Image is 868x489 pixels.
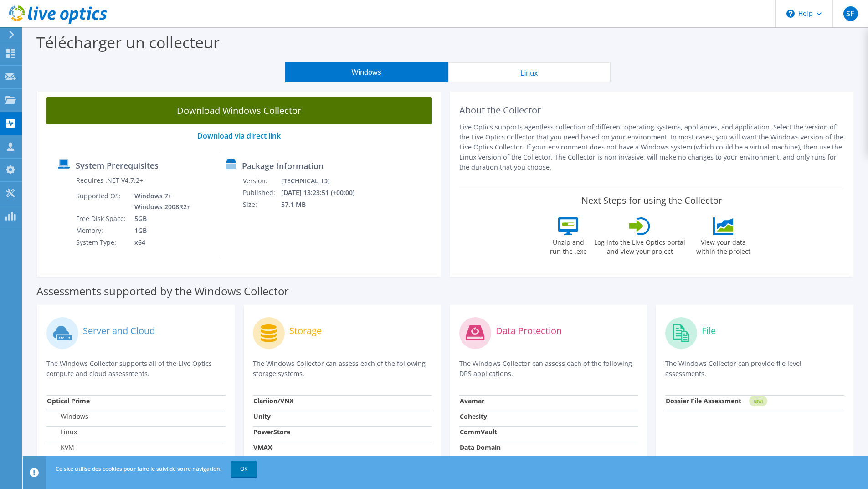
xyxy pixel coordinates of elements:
[665,359,844,379] p: The Windows Collector can provide file level assessments.
[46,97,432,124] a: Download Windows Collector
[690,235,756,256] label: View your data within the project
[547,235,589,256] label: Unzip and run the .exe
[460,427,497,436] strong: CommVault
[76,161,159,170] label: System Prerequisites
[459,105,845,116] h2: About the Collector
[594,235,686,256] label: Log into the Live Optics portal and view your project
[253,396,293,405] strong: Clariion/VNX
[197,131,281,141] a: Download via direct link
[47,443,74,452] label: KVM
[460,396,484,405] strong: Avamar
[128,225,192,237] td: 1GB
[666,396,741,405] strong: Dossier File Assessment
[496,326,562,335] label: Data Protection
[843,6,858,21] span: SF
[76,176,143,185] label: Requires .NET V4.7.2+
[448,62,611,82] button: Linux
[242,199,281,211] td: Size:
[56,465,221,473] span: Ce site utilise des cookies pour faire le suivi de votre navigation.
[242,175,281,187] td: Version:
[754,399,763,404] tspan: NEW!
[581,195,722,206] label: Next Steps for using the Collector
[76,213,128,225] td: Free Disk Space:
[76,237,128,248] td: System Type:
[47,412,88,421] label: Windows
[253,359,432,379] p: The Windows Collector can assess each of the following storage systems.
[83,326,155,335] label: Server and Cloud
[281,199,366,211] td: 57.1 MB
[128,213,192,225] td: 5GB
[47,427,77,437] label: Linux
[253,427,290,436] strong: PowerStore
[285,62,448,82] button: Windows
[46,359,226,379] p: The Windows Collector supports all of the Live Optics compute and cloud assessments.
[242,161,324,170] label: Package Information
[460,412,487,421] strong: Cohesity
[76,225,128,237] td: Memory:
[231,461,257,477] a: OK
[47,396,90,405] strong: Optical Prime
[459,359,638,379] p: The Windows Collector can assess each of the following DPS applications.
[128,190,192,213] td: Windows 7+ Windows 2008R2+
[281,187,366,199] td: [DATE] 13:23:51 (+00:00)
[36,287,289,296] label: Assessments supported by the Windows Collector
[253,412,271,421] strong: Unity
[460,443,501,452] strong: Data Domain
[36,32,220,53] label: Télécharger un collecteur
[281,175,366,187] td: [TECHNICAL_ID]
[128,237,192,248] td: x64
[459,122,845,172] p: Live Optics supports agentless collection of different operating systems, appliances, and applica...
[253,443,272,452] strong: VMAX
[242,187,281,199] td: Published:
[786,10,795,18] svg: \n
[289,326,322,335] label: Storage
[702,326,716,335] label: File
[76,190,128,213] td: Supported OS:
